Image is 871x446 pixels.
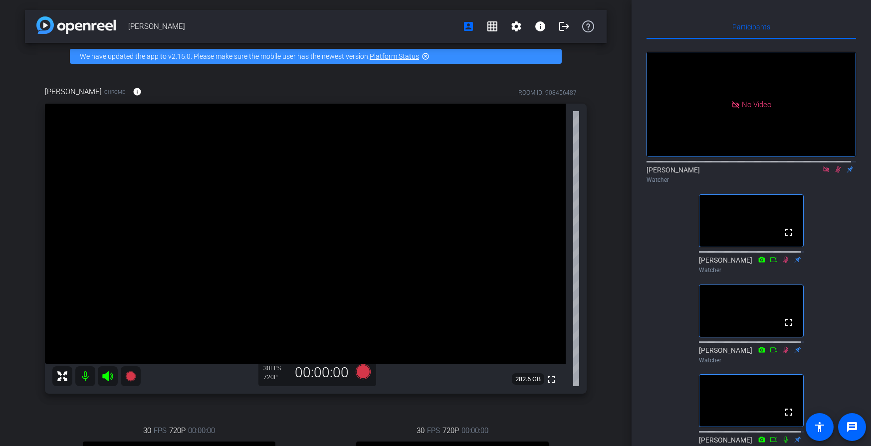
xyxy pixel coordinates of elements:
span: 720P [442,425,459,436]
span: No Video [742,100,771,109]
mat-icon: info [534,20,546,32]
mat-icon: grid_on [486,20,498,32]
div: ROOM ID: 908456487 [518,88,577,97]
mat-icon: accessibility [814,421,826,433]
div: Watcher [647,175,856,184]
span: 00:00:00 [461,425,488,436]
a: Platform Status [370,52,419,60]
span: Participants [732,23,770,30]
div: Watcher [699,356,804,365]
span: 30 [143,425,151,436]
div: 720P [263,373,288,381]
div: Watcher [699,266,804,275]
mat-icon: fullscreen [545,373,557,385]
div: [PERSON_NAME] [647,165,856,184]
span: 720P [169,425,186,436]
span: FPS [270,365,281,372]
span: [PERSON_NAME] [128,16,456,36]
span: [PERSON_NAME] [45,86,102,97]
mat-icon: fullscreen [783,226,795,238]
span: 00:00:00 [188,425,215,436]
span: FPS [427,425,440,436]
span: 282.6 GB [512,373,544,385]
span: FPS [154,425,167,436]
div: 30 [263,364,288,372]
span: 30 [417,425,425,436]
mat-icon: logout [558,20,570,32]
img: app-logo [36,16,116,34]
mat-icon: account_box [462,20,474,32]
span: Chrome [104,88,125,96]
mat-icon: message [846,421,858,433]
div: [PERSON_NAME] [699,255,804,275]
div: [PERSON_NAME] [699,345,804,365]
mat-icon: fullscreen [783,406,795,418]
mat-icon: highlight_off [422,52,430,60]
mat-icon: settings [510,20,522,32]
mat-icon: info [133,87,142,96]
div: We have updated the app to v2.15.0. Please make sure the mobile user has the newest version. [70,49,562,64]
div: 00:00:00 [288,364,355,381]
mat-icon: fullscreen [783,316,795,328]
